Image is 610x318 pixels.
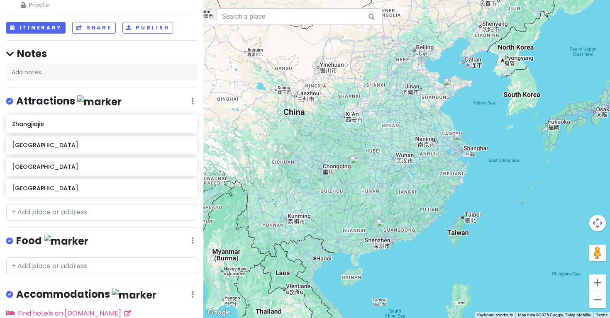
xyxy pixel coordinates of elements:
[589,274,606,291] button: Zoom in
[443,78,461,96] div: Qingdao
[122,22,173,34] button: Publish
[518,313,591,317] span: Map data ©2025 Google, TMap Mobility
[6,63,197,81] div: Add notes...
[589,215,606,231] button: Map camera controls
[6,204,197,221] input: + Add place or address
[6,47,197,60] h4: Notes
[16,95,122,108] h4: Attractions
[217,8,383,25] input: Search a place
[350,156,368,174] div: Zhangjiajie
[6,22,66,34] button: Itinerary
[477,312,513,318] button: Keyboard shortcuts
[589,291,606,308] button: Zoom out
[6,308,131,318] a: Find hotels on [DOMAIN_NAME]
[6,257,197,274] input: + Add place or address
[72,22,115,34] button: Share
[12,141,191,149] h6: [GEOGRAPHIC_DATA]
[589,245,606,261] button: Drag Pegman onto the map to open Street View
[21,0,183,10] span: Private
[16,288,156,301] h4: Accommodations
[44,235,88,248] img: marker
[12,120,191,128] h6: Zhangjiajie
[12,163,191,170] h6: [GEOGRAPHIC_DATA]
[205,307,233,318] a: Open this area in Google Maps (opens a new window)
[16,234,88,248] h4: Food
[112,289,156,301] img: marker
[12,184,191,192] h6: [GEOGRAPHIC_DATA]
[596,313,608,317] a: Terms (opens in new tab)
[205,307,233,318] img: Google
[77,95,122,108] img: marker
[454,133,472,151] div: Shanghai
[376,219,394,237] div: Guangzhou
